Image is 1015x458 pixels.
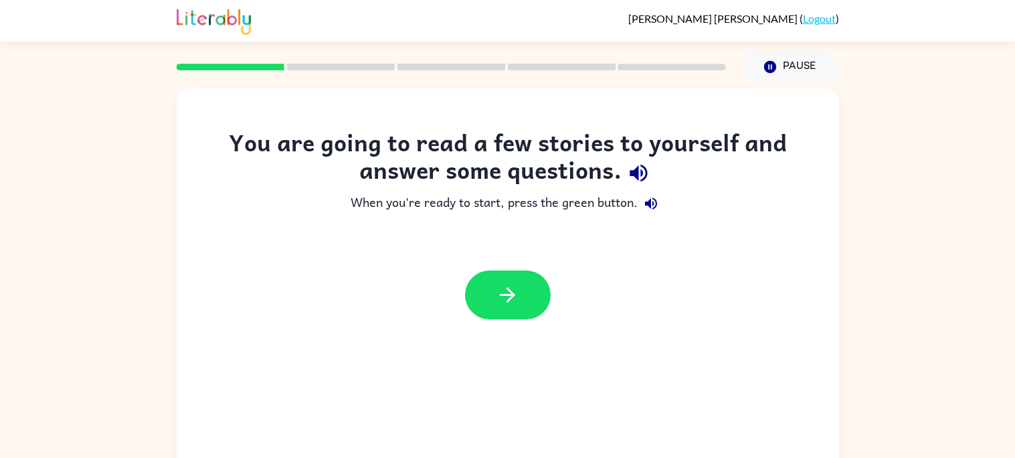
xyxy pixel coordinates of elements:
div: When you're ready to start, press the green button. [203,190,812,217]
div: You are going to read a few stories to yourself and answer some questions. [203,129,812,190]
div: ( ) [628,12,839,25]
a: Logout [803,12,836,25]
img: Literably [177,5,251,35]
button: Pause [742,52,839,82]
span: [PERSON_NAME] [PERSON_NAME] [628,12,800,25]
